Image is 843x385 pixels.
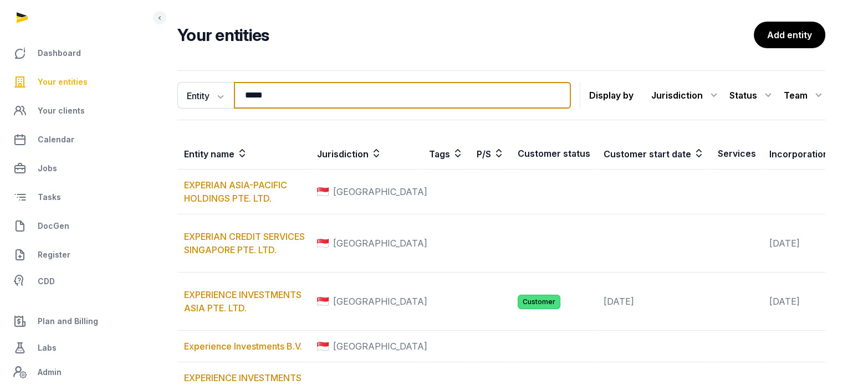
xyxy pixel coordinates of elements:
span: [GEOGRAPHIC_DATA] [333,295,427,308]
a: DocGen [9,213,150,239]
a: Register [9,242,150,268]
span: Calendar [38,133,74,146]
a: EXPERIENCE INVESTMENTS ASIA PTE. LTD. [184,289,302,314]
div: Status [729,86,775,104]
span: CDD [38,275,55,288]
th: P/S [470,138,511,170]
td: [DATE] [597,273,711,331]
a: Your clients [9,97,150,124]
a: EXPERIAN ASIA-PACIFIC HOLDINGS PTE. LTD. [184,179,287,204]
a: Jobs [9,155,150,182]
a: Calendar [9,126,150,153]
th: Customer status [511,138,597,170]
a: EXPERIAN CREDIT SERVICES SINGAPORE PTE. LTD. [184,231,305,255]
span: Register [38,248,70,261]
a: Experience Investments B.V. [184,341,302,352]
span: Your clients [38,104,85,117]
h2: Your entities [177,25,754,45]
a: Add entity [754,22,825,48]
th: Services [711,138,763,170]
a: Admin [9,361,150,383]
a: Dashboard [9,40,150,66]
button: Entity [177,82,234,109]
span: Dashboard [38,47,81,60]
th: Entity name [177,138,310,170]
span: DocGen [38,219,69,233]
p: Display by [589,86,633,104]
th: Customer start date [597,138,711,170]
span: Your entities [38,75,88,89]
span: Labs [38,341,57,355]
span: [GEOGRAPHIC_DATA] [333,340,427,353]
span: Jobs [38,162,57,175]
a: Labs [9,335,150,361]
span: Admin [38,366,62,379]
span: Customer [518,295,560,309]
div: Team [784,86,825,104]
th: Tags [422,138,470,170]
span: Tasks [38,191,61,204]
span: [GEOGRAPHIC_DATA] [333,237,427,250]
span: Plan and Billing [38,315,98,328]
a: Plan and Billing [9,308,150,335]
div: Jurisdiction [651,86,721,104]
a: CDD [9,270,150,292]
a: Tasks [9,184,150,211]
a: Your entities [9,69,150,95]
th: Jurisdiction [310,138,422,170]
span: [GEOGRAPHIC_DATA] [333,185,427,198]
